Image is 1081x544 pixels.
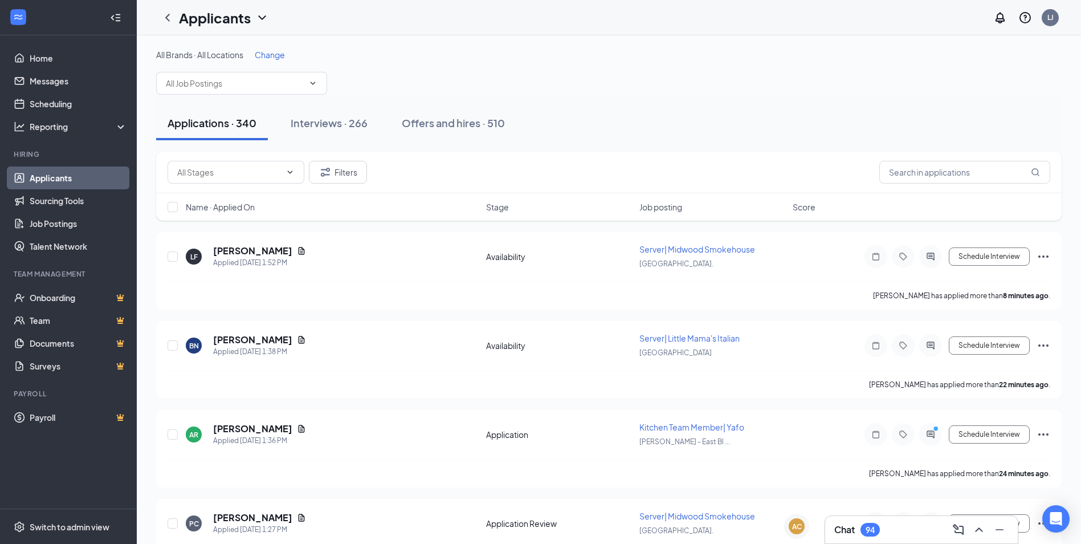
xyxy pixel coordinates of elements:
[486,340,633,351] div: Availability
[297,246,306,255] svg: Document
[834,523,855,536] h3: Chat
[1031,168,1040,177] svg: MagnifyingGlass
[186,201,255,213] span: Name · Applied On
[792,522,802,531] div: AC
[30,212,127,235] a: Job Postings
[319,165,332,179] svg: Filter
[166,77,304,90] input: All Job Postings
[255,11,269,25] svg: ChevronDown
[999,469,1049,478] b: 24 minutes ago
[1037,428,1050,441] svg: Ellipses
[639,201,682,213] span: Job posting
[993,523,1006,537] svg: Minimize
[639,333,740,343] span: Server| Little Mama's Italian
[213,346,306,358] div: Applied [DATE] 1:38 PM
[402,116,505,130] div: Offers and hires · 510
[297,424,306,433] svg: Document
[13,11,24,23] svg: WorkstreamLogo
[285,168,295,177] svg: ChevronDown
[30,286,127,309] a: OnboardingCrown
[486,429,633,440] div: Application
[30,92,127,115] a: Scheduling
[486,251,633,262] div: Availability
[924,430,937,439] svg: ActiveChat
[168,116,256,130] div: Applications · 340
[896,252,910,261] svg: Tag
[793,201,815,213] span: Score
[189,430,198,440] div: AR
[30,355,127,377] a: SurveysCrown
[949,336,1030,355] button: Schedule Interview
[1037,339,1050,352] svg: Ellipses
[179,8,251,27] h1: Applicants
[639,259,713,268] span: [GEOGRAPHIC_DATA].
[297,335,306,344] svg: Document
[14,149,125,159] div: Hiring
[931,425,944,435] svg: PrimaryDot
[924,341,937,350] svg: ActiveChat
[30,189,127,212] a: Sourcing Tools
[869,430,883,439] svg: Note
[1042,505,1070,533] div: Open Intercom Messenger
[949,425,1030,444] button: Schedule Interview
[213,511,292,524] h5: [PERSON_NAME]
[999,380,1049,389] b: 22 minutes ago
[213,435,306,446] div: Applied [DATE] 1:36 PM
[869,341,883,350] svg: Note
[949,521,968,539] button: ComposeMessage
[30,309,127,332] a: TeamCrown
[30,167,127,189] a: Applicants
[1003,291,1049,300] b: 8 minutes ago
[30,70,127,92] a: Messages
[30,521,109,533] div: Switch to admin view
[896,341,910,350] svg: Tag
[30,406,127,429] a: PayrollCrown
[14,521,25,533] svg: Settings
[14,269,125,279] div: Team Management
[189,341,199,351] div: BN
[14,389,125,399] div: Payroll
[869,380,1050,389] p: [PERSON_NAME] has applied more than .
[639,244,755,254] span: Server| Midwood Smokehouse
[309,161,367,184] button: Filter Filters
[639,422,744,432] span: Kitchen Team Member| Yafo
[156,50,243,60] span: All Brands · All Locations
[486,518,633,529] div: Application Review
[869,469,1050,478] p: [PERSON_NAME] has applied more than .
[949,247,1030,266] button: Schedule Interview
[30,47,127,70] a: Home
[952,523,965,537] svg: ComposeMessage
[1047,13,1054,22] div: LJ
[291,116,368,130] div: Interviews · 266
[213,245,292,257] h5: [PERSON_NAME]
[213,524,306,535] div: Applied [DATE] 1:27 PM
[213,334,292,346] h5: [PERSON_NAME]
[1018,11,1032,25] svg: QuestionInfo
[190,252,198,262] div: LF
[30,332,127,355] a: DocumentsCrown
[486,201,509,213] span: Stage
[161,11,174,25] svg: ChevronLeft
[866,525,875,535] div: 94
[308,79,317,88] svg: ChevronDown
[970,521,988,539] button: ChevronUp
[110,12,121,23] svg: Collapse
[949,514,1030,533] button: Schedule Interview
[255,50,285,60] span: Change
[972,523,986,537] svg: ChevronUp
[213,423,292,435] h5: [PERSON_NAME]
[213,257,306,269] div: Applied [DATE] 1:52 PM
[924,252,937,261] svg: ActiveChat
[177,166,281,178] input: All Stages
[990,521,1009,539] button: Minimize
[1037,250,1050,263] svg: Ellipses
[14,121,25,132] svg: Analysis
[30,121,128,132] div: Reporting
[869,252,883,261] svg: Note
[639,511,755,521] span: Server| Midwood Smokehouse
[297,513,306,522] svg: Document
[993,11,1007,25] svg: Notifications
[896,430,910,439] svg: Tag
[189,519,199,529] div: PC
